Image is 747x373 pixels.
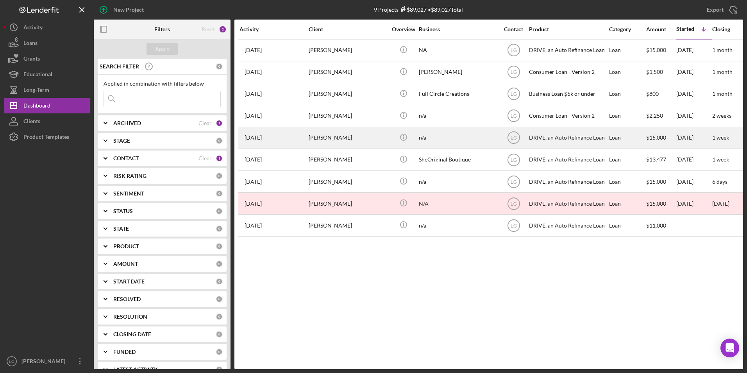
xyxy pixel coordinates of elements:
div: Apply [155,43,170,55]
div: Consumer Loan - Version 2 [529,106,607,126]
button: Apply [147,43,178,55]
button: Clients [4,113,90,129]
div: 0 [216,296,223,303]
span: $13,477 [646,156,666,163]
button: Educational [4,66,90,82]
b: ARCHIVED [113,120,141,126]
a: Long-Term [4,82,90,98]
div: 0 [216,137,223,144]
div: DRIVE, an Auto Refinance Loan [529,215,607,236]
b: RISK RATING [113,173,147,179]
b: RESOLUTION [113,314,147,320]
div: [DATE] [676,84,711,104]
div: Loan [609,193,645,214]
div: 0 [216,331,223,338]
div: Overview [389,26,418,32]
div: [PERSON_NAME] [309,127,387,148]
time: 2 weeks [712,112,731,119]
span: $11,000 [646,222,666,229]
div: 2 [219,25,227,33]
div: DRIVE, an Auto Refinance Loan [529,171,607,192]
b: STATUS [113,208,133,214]
div: Loan [609,84,645,104]
div: Started [676,26,694,32]
b: CLOSING DATE [113,331,151,337]
div: 0 [216,260,223,267]
div: n/a [419,215,497,236]
text: LG [510,135,516,141]
div: Business Loan $5k or under [529,84,607,104]
div: Full Circle Creations [419,84,497,104]
b: SEARCH FILTER [100,63,139,70]
div: [PERSON_NAME] [309,40,387,61]
div: N/A [419,193,497,214]
div: Export [707,2,724,18]
div: [PERSON_NAME] [309,106,387,126]
b: STATE [113,226,129,232]
time: 2025-07-29 19:38 [245,156,262,163]
div: Applied in combination with filters below [104,81,221,87]
div: DRIVE, an Auto Refinance Loan [529,40,607,61]
div: New Project [113,2,144,18]
time: 1 month [712,68,733,75]
div: Client [309,26,387,32]
a: Grants [4,51,90,66]
text: LG [9,359,14,364]
span: $2,250 [646,112,663,119]
time: 2025-07-30 22:03 [245,134,262,141]
div: Loan [609,149,645,170]
div: n/a [419,127,497,148]
div: [PERSON_NAME] [419,62,497,82]
button: New Project [94,2,152,18]
text: LG [510,70,516,75]
b: FUNDED [113,349,136,355]
b: AMOUNT [113,261,138,267]
div: [PERSON_NAME] [20,353,70,371]
div: DRIVE, an Auto Refinance Loan [529,127,607,148]
div: Loan [609,62,645,82]
div: Loan [609,40,645,61]
div: $89,027 [399,6,427,13]
div: [DATE] [676,149,711,170]
div: 0 [216,348,223,355]
b: PRODUCT [113,243,139,249]
div: [DATE] [676,40,711,61]
div: Clear [198,155,212,161]
time: 2025-08-29 15:44 [245,69,262,75]
div: Educational [23,66,52,84]
time: 1 month [712,90,733,97]
div: [DATE] [676,171,711,192]
div: DRIVE, an Auto Refinance Loan [529,193,607,214]
a: Dashboard [4,98,90,113]
div: 0 [216,313,223,320]
text: LG [510,48,516,53]
text: LG [510,179,516,185]
div: Loan [609,127,645,148]
b: LATEST ACTIVITY [113,366,157,373]
text: LG [510,91,516,97]
text: LG [510,201,516,206]
b: STAGE [113,138,130,144]
span: $800 [646,90,659,97]
a: Loans [4,35,90,51]
span: $15,000 [646,134,666,141]
time: 2025-08-29 16:27 [245,91,262,97]
span: $15,000 [646,47,666,53]
button: Activity [4,20,90,35]
time: 2025-08-27 21:48 [245,222,262,229]
button: Export [699,2,743,18]
time: 2025-08-27 17:14 [245,113,262,119]
div: Product [529,26,607,32]
div: [PERSON_NAME] [309,193,387,214]
div: Business [419,26,497,32]
time: 6 days [712,178,727,185]
button: Product Templates [4,129,90,145]
div: SheOriginal Boutique [419,149,497,170]
text: LG [510,157,516,163]
b: Filters [154,26,170,32]
time: 2024-10-30 19:39 [245,201,262,207]
div: DRIVE, an Auto Refinance Loan [529,149,607,170]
